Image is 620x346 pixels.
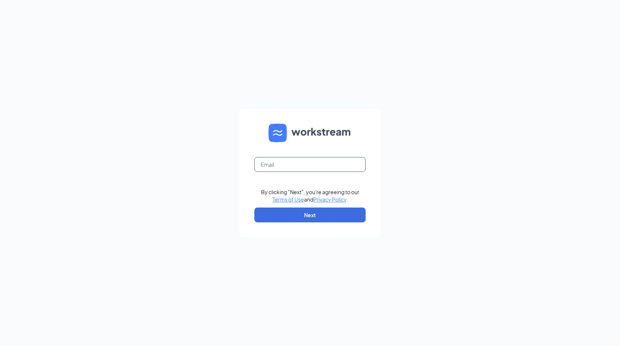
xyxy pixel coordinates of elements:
[254,157,366,172] input: Email
[261,188,359,203] div: By clicking "Next", you're agreeing to our and .
[254,208,366,222] button: Next
[273,196,304,203] a: Terms of Use
[268,124,352,142] img: WS logo and Workstream text
[313,196,346,203] a: Privacy Policy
